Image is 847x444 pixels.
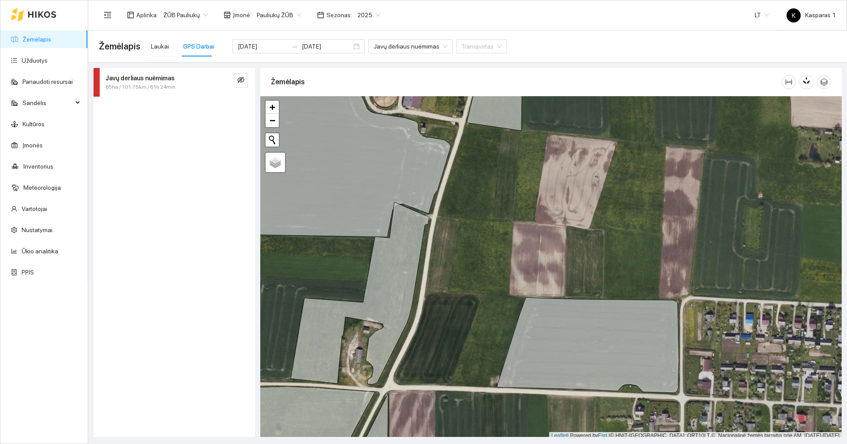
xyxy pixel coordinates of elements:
[22,142,43,149] a: Įmonės
[127,11,134,19] span: layout
[270,115,275,126] span: −
[22,36,51,43] a: Žemėlapis
[99,6,116,24] button: menu-fold
[22,269,34,276] a: PPIS
[104,11,112,19] span: menu-fold
[755,8,769,22] span: LT
[22,57,48,64] a: Užduotys
[99,39,140,53] span: Žemėlapis
[22,248,58,255] a: Ūkio analitika
[374,40,447,53] span: Javų derliaus nuėmimas
[266,101,279,114] a: Zoom in
[549,432,842,440] div: | Powered by © HNIT-[GEOGRAPHIC_DATA]; ORT10LT ©, Nacionalinė žemės tarnyba prie AM, [DATE]-[DATE]
[163,8,208,22] span: ŽŪB Pauliukų
[291,43,298,50] span: swap-right
[224,11,231,19] span: shop
[23,184,61,191] a: Meteorologija
[151,41,169,51] div: Laukai
[357,8,380,22] span: 2025
[782,79,795,86] span: column-width
[270,102,275,113] span: +
[271,69,782,94] div: Žemėlapis
[266,114,279,127] a: Zoom out
[238,41,288,51] input: Pradžios data
[598,433,607,439] a: Esri
[291,43,298,50] span: to
[23,163,53,170] a: Inventorius
[22,78,73,85] a: Panaudoti resursai
[257,8,301,22] span: Pauliukų ŽŪB
[782,75,796,89] button: column-width
[22,205,47,212] a: Vartotojai
[136,10,158,20] span: Aplinka :
[551,433,567,439] a: Leaflet
[105,83,176,91] span: 65ha / 101.75km / 61h 24min
[792,8,795,23] span: K
[22,120,45,128] a: Kultūros
[183,41,214,51] div: GPS Darbai
[266,153,285,172] a: Layers
[609,433,610,439] span: |
[237,76,244,85] span: eye-invisible
[302,41,352,51] input: Pabaigos data
[326,10,352,20] span: Sezonas :
[234,73,248,87] button: eye-invisible
[787,11,836,19] span: Kasparas 1
[22,226,52,233] a: Nustatymai
[22,94,73,112] span: Sandėlis
[266,133,279,147] button: Initiate a new search
[317,11,324,19] span: calendar
[94,68,255,97] div: Javų derliaus nuėmimas65ha / 101.75km / 61h 24mineye-invisible
[233,10,251,20] span: Įmonė :
[105,75,175,82] strong: Javų derliaus nuėmimas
